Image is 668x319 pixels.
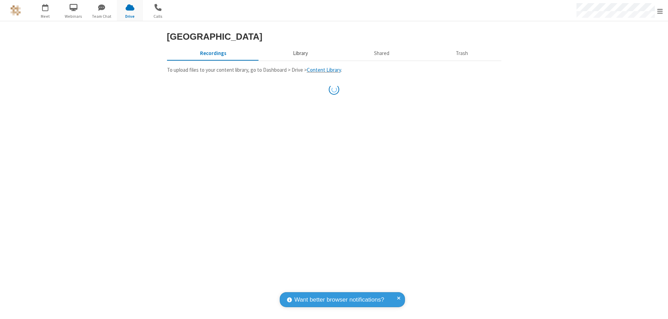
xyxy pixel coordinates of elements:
button: Shared during meetings [341,47,423,60]
button: Recorded meetings [167,47,260,60]
span: Calls [145,13,171,20]
a: Content Library [307,67,341,73]
span: Meet [32,13,58,20]
span: Team Chat [89,13,115,20]
h3: [GEOGRAPHIC_DATA] [167,32,501,41]
span: Want better browser notifications? [294,295,384,304]
img: QA Selenium DO NOT DELETE OR CHANGE [10,5,21,16]
button: Content library [260,47,341,60]
p: To upload files to your content library, go to Dashboard > Drive > . [167,66,501,74]
span: Webinars [61,13,87,20]
span: Drive [117,13,143,20]
button: Trash [423,47,501,60]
